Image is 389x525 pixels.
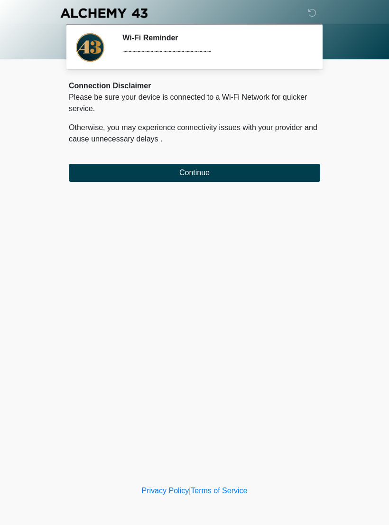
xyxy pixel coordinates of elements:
[191,487,247,495] a: Terms of Service
[59,7,148,19] img: Alchemy 43 Logo
[122,33,306,42] h2: Wi-Fi Reminder
[69,92,320,114] p: Please be sure your device is connected to a Wi-Fi Network for quicker service.
[122,46,306,57] div: ~~~~~~~~~~~~~~~~~~~~
[69,164,320,182] button: Continue
[142,487,189,495] a: Privacy Policy
[69,122,320,145] p: Otherwise, you may experience connectivity issues with your provider and cause unnecessary delays .
[189,487,191,495] a: |
[76,33,104,62] img: Agent Avatar
[69,80,320,92] div: Connection Disclaimer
